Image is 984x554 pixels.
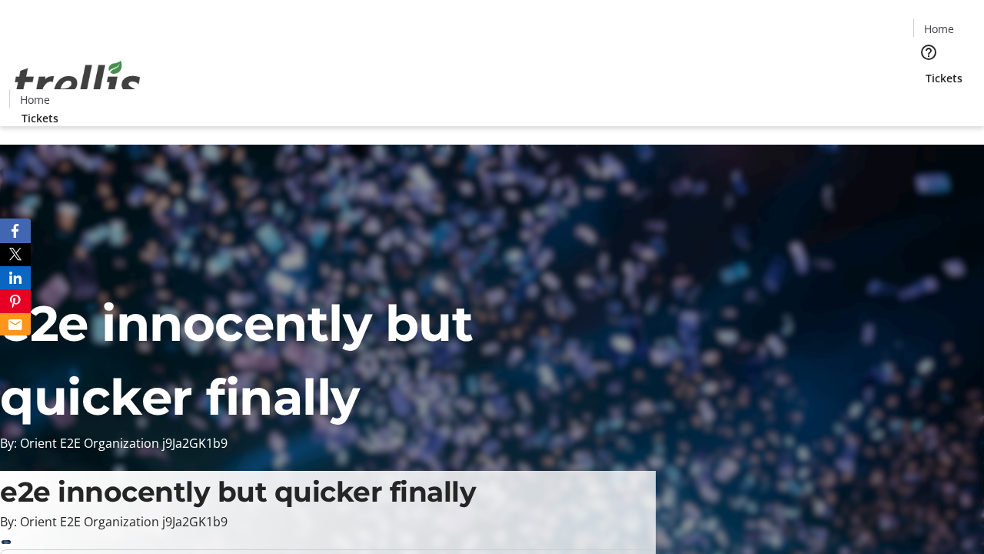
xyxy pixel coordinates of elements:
span: Tickets [926,70,962,86]
span: Home [924,21,954,37]
button: Help [913,37,944,68]
button: Cart [913,86,944,117]
a: Tickets [913,70,975,86]
a: Home [10,92,59,108]
a: Tickets [9,110,71,126]
a: Home [914,21,963,37]
span: Home [20,92,50,108]
img: Orient E2E Organization j9Ja2GK1b9's Logo [9,44,146,121]
span: Tickets [22,110,58,126]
